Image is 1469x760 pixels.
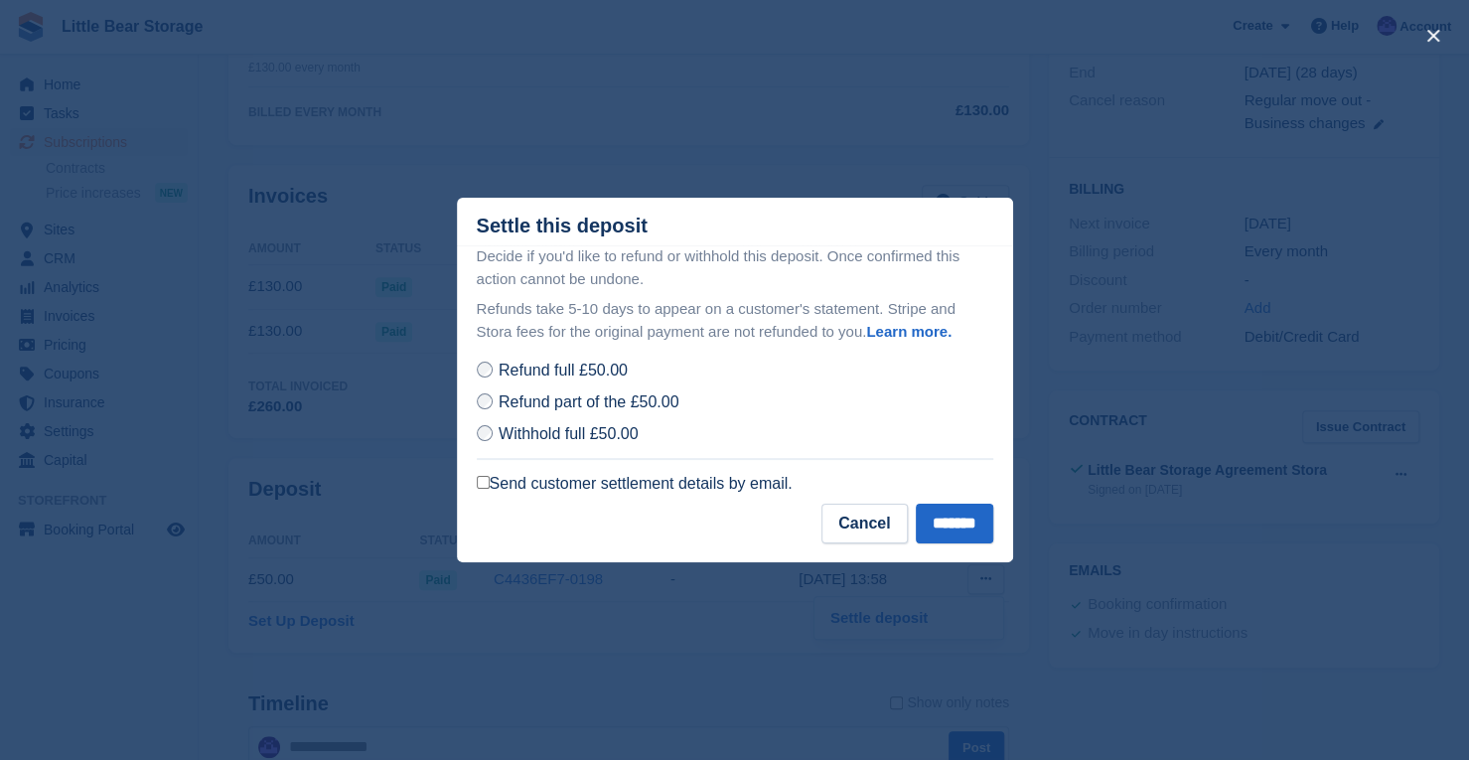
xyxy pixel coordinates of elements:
input: Send customer settlement details by email. [477,476,490,489]
span: Refund full £50.00 [499,362,628,379]
input: Refund full £50.00 [477,362,493,378]
div: Settle this deposit [477,215,648,237]
input: Refund part of the £50.00 [477,393,493,409]
p: Refunds take 5-10 days to appear on a customer's statement. Stripe and Stora fees for the origina... [477,298,993,343]
span: Withhold full £50.00 [499,425,639,442]
button: close [1417,20,1449,52]
a: Learn more. [866,323,952,340]
p: Decide if you'd like to refund or withhold this deposit. Once confirmed this action cannot be und... [477,245,993,290]
label: Send customer settlement details by email. [477,474,793,494]
button: Cancel [821,504,907,543]
input: Withhold full £50.00 [477,425,493,441]
span: Refund part of the £50.00 [499,393,678,410]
